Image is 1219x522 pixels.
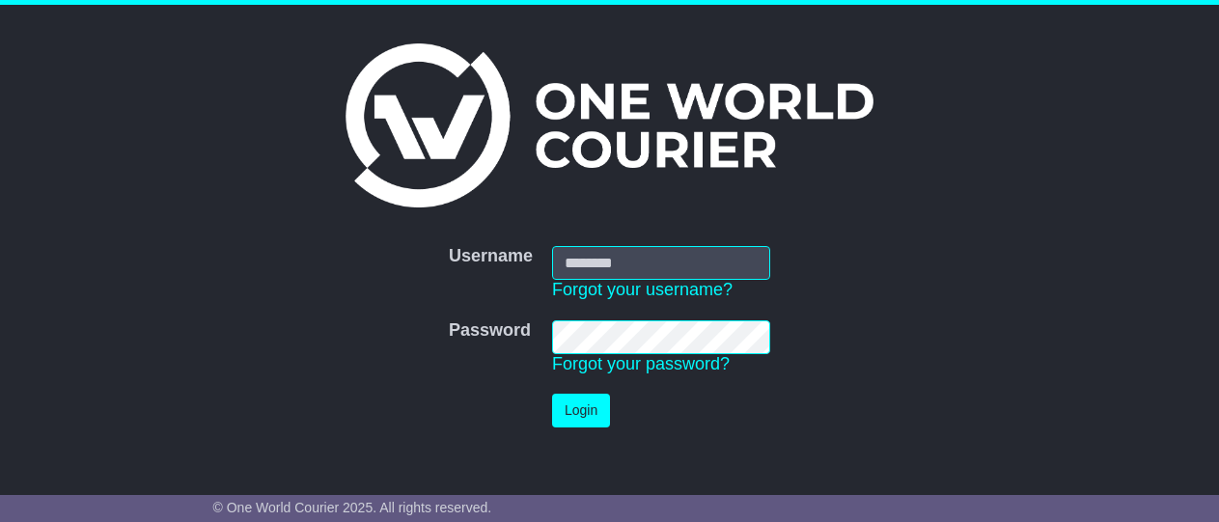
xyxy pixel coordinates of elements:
[213,500,492,515] span: © One World Courier 2025. All rights reserved.
[449,320,531,342] label: Password
[552,280,733,299] a: Forgot your username?
[552,394,610,427] button: Login
[346,43,873,207] img: One World
[552,354,730,373] a: Forgot your password?
[449,246,533,267] label: Username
